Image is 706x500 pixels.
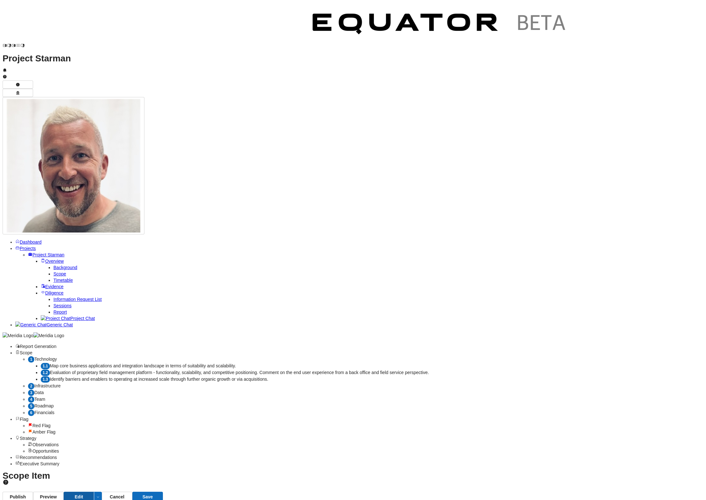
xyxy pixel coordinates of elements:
[20,455,57,460] span: Recommendations
[45,290,64,295] span: Diligence
[28,356,34,363] div: 1
[20,246,36,251] span: Projects
[15,322,73,327] a: Generic ChatGeneric Chat
[53,271,66,276] a: Scope
[28,383,34,389] div: 2
[41,315,70,322] img: Project Chat
[53,303,72,308] a: Sessions
[45,284,64,289] span: Evidence
[20,344,56,349] span: Report Generation
[28,252,64,257] a: Project Starman
[20,461,59,466] span: Executive Summary
[20,436,36,441] span: Strategy
[20,240,42,245] span: Dashboard
[70,316,95,321] span: Project Chat
[34,357,57,362] span: Technology
[32,252,64,257] span: Project Starman
[20,417,28,422] span: Flag
[53,297,102,302] a: Information Request List
[32,448,59,454] span: Opportunities
[34,397,45,402] span: Team
[53,309,67,315] a: Report
[50,370,429,375] span: Evaluation of proprietary field management platform - functionality, scalability, and competitive...
[32,429,55,434] span: Amber Flag
[34,390,44,395] span: Data
[50,363,236,368] span: Map core business applications and integration landscape in terms of suitability and scalability.
[28,390,34,396] div: 3
[34,383,60,388] span: Infrastructure
[41,259,64,264] a: Overview
[41,284,64,289] a: Evidence
[20,350,32,355] span: Scope
[25,3,302,48] img: Customer Logo
[34,403,54,408] span: Roadmap
[28,403,34,409] div: 5
[33,332,64,339] img: Meridia Logo
[32,442,59,447] span: Observations
[41,363,50,369] div: 1.1
[3,332,33,339] img: Meridia Logo
[15,246,36,251] a: Projects
[41,290,64,295] a: Diligence
[46,322,73,327] span: Generic Chat
[15,322,46,328] img: Generic Chat
[45,259,64,264] span: Overview
[28,410,34,416] div: 6
[7,99,140,233] img: Profile Icon
[28,396,34,403] div: 4
[53,265,77,270] a: Background
[34,410,54,415] span: Financials
[41,316,95,321] a: Project ChatProject Chat
[3,473,703,486] h1: Scope Item
[15,240,42,245] a: Dashboard
[32,423,51,428] span: Red Flag
[41,370,50,376] div: 1.2
[53,278,73,283] a: Timetable
[3,55,703,62] h1: Project Starman
[50,377,268,382] span: Identify barriers and enablers to operating at increased scale through further organic growth or ...
[41,376,50,383] div: 1.3
[302,3,578,48] img: Customer Logo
